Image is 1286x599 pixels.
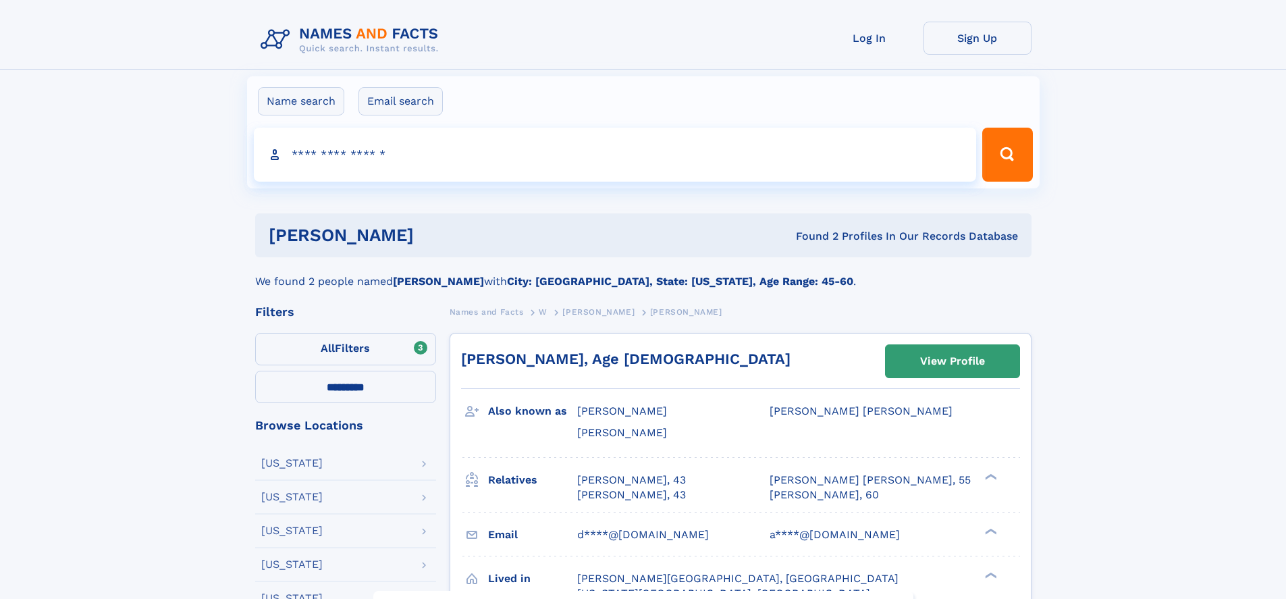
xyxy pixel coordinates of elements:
label: Name search [258,87,344,115]
h3: Email [488,523,577,546]
input: search input [254,128,977,182]
div: ❯ [982,571,998,579]
span: W [539,307,547,317]
div: [US_STATE] [261,458,323,469]
a: W [539,303,547,320]
a: [PERSON_NAME] [562,303,635,320]
span: [PERSON_NAME] [562,307,635,317]
button: Search Button [982,128,1032,182]
div: ❯ [982,472,998,481]
span: [PERSON_NAME] [577,405,667,417]
h3: Also known as [488,400,577,423]
a: Names and Facts [450,303,524,320]
div: [US_STATE] [261,525,323,536]
span: [PERSON_NAME] [PERSON_NAME] [770,405,953,417]
div: Filters [255,306,436,318]
a: View Profile [886,345,1019,377]
a: Sign Up [923,22,1032,55]
a: [PERSON_NAME], 60 [770,488,879,502]
div: [US_STATE] [261,492,323,502]
h3: Relatives [488,469,577,492]
b: City: [GEOGRAPHIC_DATA], State: [US_STATE], Age Range: 45-60 [507,275,853,288]
label: Email search [358,87,443,115]
span: [PERSON_NAME] [577,426,667,439]
img: Logo Names and Facts [255,22,450,58]
a: Log In [815,22,923,55]
div: [US_STATE] [261,559,323,570]
a: [PERSON_NAME], 43 [577,473,686,488]
div: ❯ [982,527,998,536]
div: Found 2 Profiles In Our Records Database [605,229,1018,244]
div: We found 2 people named with . [255,257,1032,290]
a: [PERSON_NAME], 43 [577,488,686,502]
span: All [321,342,335,355]
a: [PERSON_NAME] [PERSON_NAME], 55 [770,473,971,488]
h1: [PERSON_NAME] [269,227,605,244]
span: [PERSON_NAME] [650,307,722,317]
div: Browse Locations [255,419,436,432]
b: [PERSON_NAME] [393,275,484,288]
h3: Lived in [488,567,577,590]
div: View Profile [920,346,985,377]
a: [PERSON_NAME], Age [DEMOGRAPHIC_DATA] [461,350,791,367]
span: [PERSON_NAME][GEOGRAPHIC_DATA], [GEOGRAPHIC_DATA] [577,572,899,585]
label: Filters [255,333,436,365]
